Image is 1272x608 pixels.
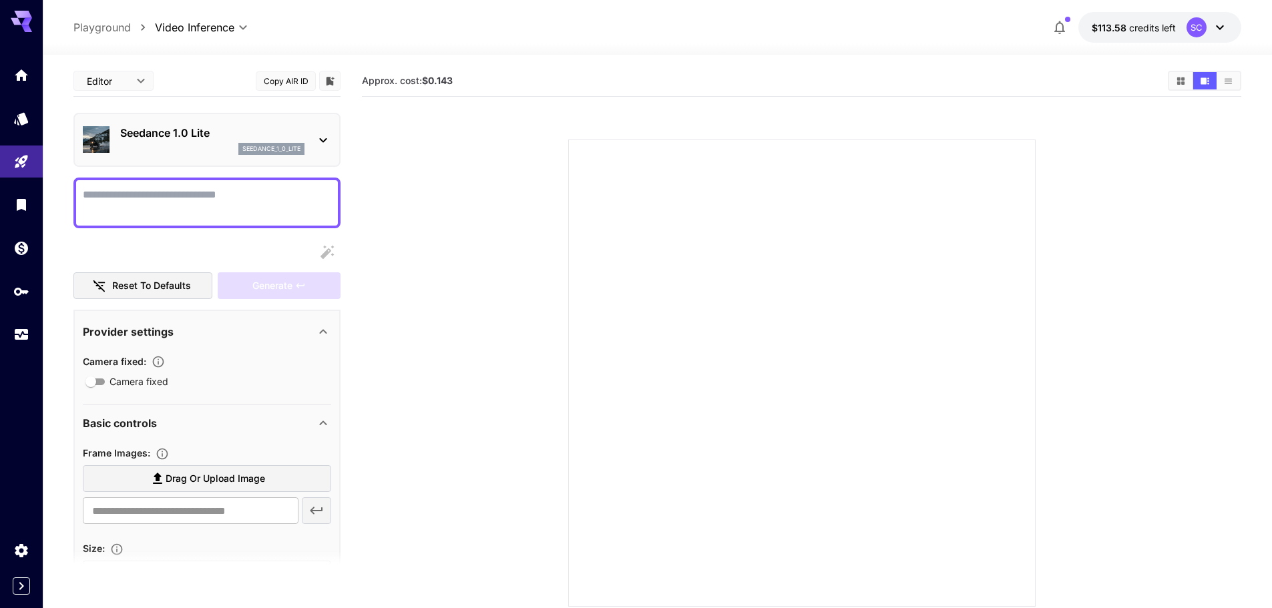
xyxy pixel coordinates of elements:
[1168,71,1241,91] div: Show media in grid viewShow media in video viewShow media in list view
[83,316,331,348] div: Provider settings
[1193,72,1217,89] button: Show media in video view
[13,67,29,83] div: Home
[105,543,129,556] button: Adjust the dimensions of the generated image by specifying its width and height in pixels, or sel...
[83,119,331,160] div: Seedance 1.0 Liteseedance_1_0_lite
[1078,12,1241,43] button: $113.58472SC
[13,110,29,127] div: Models
[73,19,155,35] nav: breadcrumb
[1092,21,1176,35] div: $113.58472
[13,196,29,213] div: Library
[166,471,265,487] span: Drag or upload image
[13,240,29,256] div: Wallet
[110,374,168,388] span: Camera fixed
[83,465,331,493] label: Drag or upload image
[120,125,304,141] p: Seedance 1.0 Lite
[73,19,131,35] a: Playground
[1217,72,1240,89] button: Show media in list view
[1169,72,1193,89] button: Show media in grid view
[83,324,174,340] p: Provider settings
[13,326,29,343] div: Usage
[1129,22,1176,33] span: credits left
[242,144,300,154] p: seedance_1_0_lite
[13,542,29,559] div: Settings
[13,577,30,595] button: Expand sidebar
[83,407,331,439] div: Basic controls
[256,71,316,91] button: Copy AIR ID
[73,272,212,300] button: Reset to defaults
[422,75,453,86] b: $0.143
[1187,17,1207,37] div: SC
[324,73,336,89] button: Add to library
[83,543,105,554] span: Size :
[13,283,29,300] div: API Keys
[83,415,157,431] p: Basic controls
[1092,22,1129,33] span: $113.58
[83,447,150,459] span: Frame Images :
[155,19,234,35] span: Video Inference
[362,75,453,86] span: Approx. cost:
[13,154,29,170] div: Playground
[150,447,174,461] button: Upload frame images.
[87,74,128,88] span: Editor
[83,356,146,367] span: Camera fixed :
